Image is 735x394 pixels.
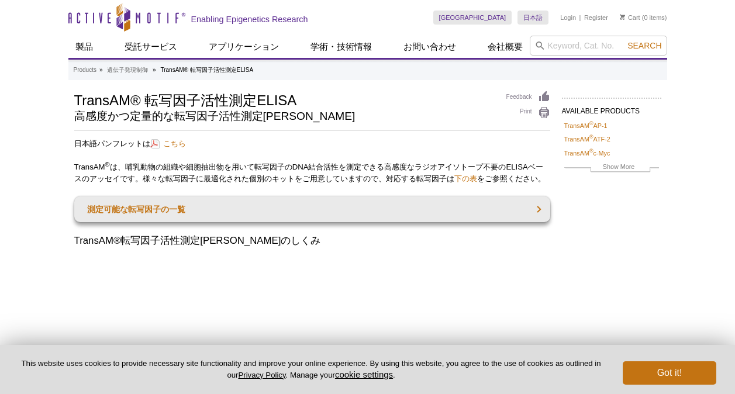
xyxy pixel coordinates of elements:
[564,134,610,144] a: TransAM®ATF-2
[396,36,463,58] a: お問い合わせ
[623,361,716,385] button: Got it!
[584,13,608,22] a: Register
[530,36,667,56] input: Keyword, Cat. No.
[74,91,495,108] h1: TransAM® 転写因子活性測定ELISA
[624,40,665,51] button: Search
[153,67,156,73] li: »
[627,41,661,50] span: Search
[74,234,550,248] h2: TransAM®転写因子活性測定[PERSON_NAME]のしくみ
[74,161,550,185] p: TransAM は、哺乳動物の組織や細胞抽出物を用いて転写因子のDNA結合活性を測定できる高感度なラジオアイソトープ不要のELISAベースのアッセイです。様々な転写因子に最適化された個別のキット...
[74,138,550,150] p: 日本語パンフレットは
[506,91,550,103] a: Feedback
[68,36,100,58] a: 製品
[99,67,103,73] li: »
[564,148,610,158] a: TransAM®c-Myc
[560,13,576,22] a: Login
[579,11,581,25] li: |
[620,11,667,25] li: (0 items)
[74,65,96,75] a: Products
[74,111,495,122] h2: 高感度かつ定量的な転写因子活性測定[PERSON_NAME]
[19,358,603,381] p: This website uses cookies to provide necessary site functionality and improve your online experie...
[202,36,286,58] a: アプリケーション
[589,148,593,154] sup: ®
[74,196,550,222] a: 測定可能な転写因子の一覧
[454,174,477,183] a: 下の表
[160,67,253,73] li: TransAM® 転写因子活性測定ELISA
[433,11,512,25] a: [GEOGRAPHIC_DATA]
[303,36,379,58] a: 学術・技術情報
[562,98,661,119] h2: AVAILABLE PRODUCTS
[564,161,659,175] a: Show More
[335,369,393,379] button: cookie settings
[150,138,186,149] a: こちら
[517,11,548,25] a: 日本語
[238,371,285,379] a: Privacy Policy
[118,36,184,58] a: 受託サービス
[105,161,110,168] sup: ®
[481,36,530,58] a: 会社概要
[191,14,308,25] h2: Enabling Epigenetics Research
[620,14,625,20] img: Your Cart
[620,13,640,22] a: Cart
[589,134,593,140] sup: ®
[589,120,593,126] sup: ®
[506,106,550,119] a: Print
[564,120,608,131] a: TransAM®AP-1
[107,65,148,75] a: 遺伝子発現制御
